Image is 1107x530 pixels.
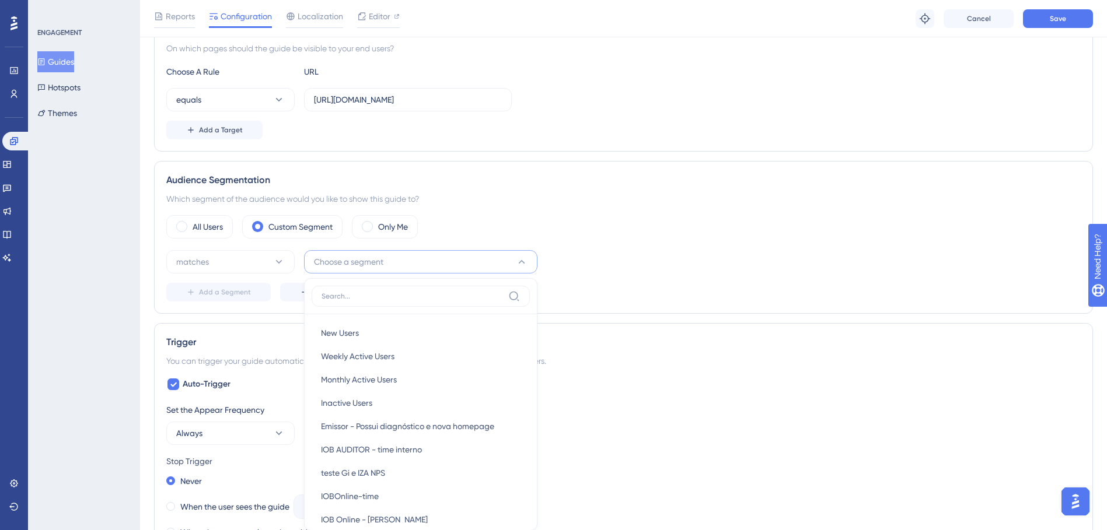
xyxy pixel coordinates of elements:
div: Which segment of the audience would you like to show this guide to? [166,192,1081,206]
button: Save [1023,9,1093,28]
label: Only Me [378,220,408,234]
label: Custom Segment [268,220,333,234]
span: IOB Online - [PERSON_NAME] [321,513,428,527]
input: Search... [322,292,504,301]
button: Weekly Active Users [312,345,530,368]
button: equals [166,88,295,111]
span: Add a Target [199,125,243,135]
button: Cancel [944,9,1014,28]
button: teste Gi e IZA NPS [312,461,530,485]
iframe: UserGuiding AI Assistant Launcher [1058,484,1093,519]
span: IOB AUDITOR - time interno [321,443,422,457]
div: You can trigger your guide automatically when the target URL is visited, and/or use the custom tr... [166,354,1081,368]
span: Monthly Active Users [321,373,397,387]
span: Emissor - Possui diagnóstico e nova homepage [321,419,494,433]
span: Editor [369,9,390,23]
div: Trigger [166,335,1081,349]
span: Localization [298,9,343,23]
button: Create a Segment [280,283,394,301]
span: Cancel [967,14,991,23]
button: Monthly Active Users [312,368,530,391]
button: Choose a segment [304,250,537,273]
div: On which pages should the guide be visible to your end users? [166,41,1081,55]
button: Always [166,422,295,445]
label: When the user sees the guide [180,500,289,514]
span: Inactive Users [321,396,372,410]
button: Themes [37,103,77,124]
button: Inactive Users [312,391,530,415]
span: Save [1050,14,1066,23]
span: IOBOnline-time [321,489,379,503]
button: Hotspots [37,77,81,98]
span: New Users [321,326,359,340]
span: Auto-Trigger [183,377,231,391]
button: matches [166,250,295,273]
div: URL [304,65,432,79]
span: teste Gi e IZA NPS [321,466,385,480]
button: New Users [312,321,530,345]
div: Choose A Rule [166,65,295,79]
button: Add a Target [166,121,263,139]
label: All Users [193,220,223,234]
div: Stop Trigger [166,454,1081,468]
div: ENGAGEMENT [37,28,82,37]
span: Choose a segment [314,255,383,269]
button: Add a Segment [166,283,271,301]
button: Emissor - Possui diagnóstico e nova homepage [312,415,530,438]
span: Add a Segment [199,287,251,297]
span: matches [176,255,209,269]
span: Always [176,426,202,440]
button: IOBOnline-time [312,485,530,508]
div: Audience Segmentation [166,173,1081,187]
input: yourwebsite.com/path [314,93,502,106]
span: Weekly Active Users [321,349,394,363]
span: Configuration [221,9,272,23]
span: Need Help? [27,3,73,17]
label: Never [180,474,202,488]
span: equals [176,93,201,107]
button: IOB AUDITOR - time interno [312,438,530,461]
span: Reports [166,9,195,23]
button: Guides [37,51,74,72]
div: Set the Appear Frequency [166,403,1081,417]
